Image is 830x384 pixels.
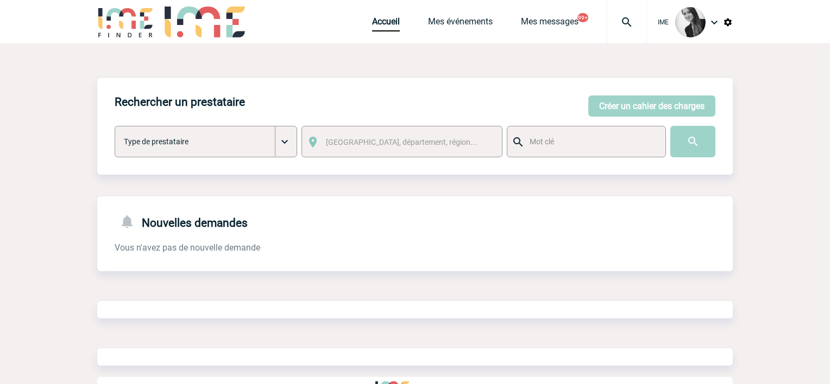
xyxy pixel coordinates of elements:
[115,95,245,108] h4: Rechercher un prestataire
[97,7,154,37] img: IME-Finder
[115,214,248,229] h4: Nouvelles demandes
[119,214,142,229] img: notifications-24-px-g.png
[577,13,588,22] button: 99+
[675,7,706,37] img: 101050-0.jpg
[115,242,260,253] span: Vous n'avez pas de nouvelle demande
[521,16,579,31] a: Mes messages
[428,16,493,31] a: Mes événements
[326,138,477,146] span: [GEOGRAPHIC_DATA], département, région...
[670,126,715,157] input: Submit
[527,135,656,149] input: Mot clé
[658,18,669,26] span: IME
[372,16,400,31] a: Accueil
